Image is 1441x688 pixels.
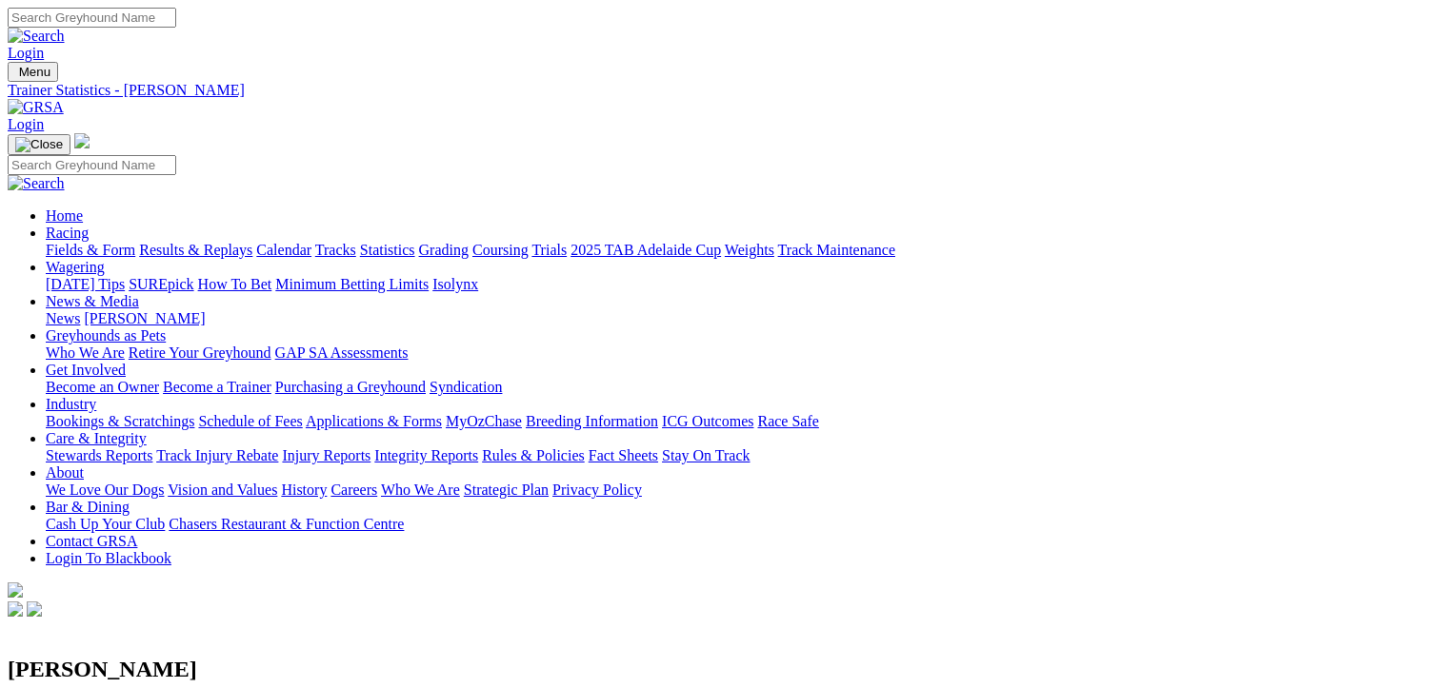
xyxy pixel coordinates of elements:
a: Track Injury Rebate [156,447,278,463]
div: About [46,482,1433,499]
a: Trainer Statistics - [PERSON_NAME] [8,82,1433,99]
a: GAP SA Assessments [275,344,409,361]
input: Search [8,8,176,28]
input: Search [8,155,176,175]
div: Greyhounds as Pets [46,344,1433,362]
a: News & Media [46,293,139,309]
a: Chasers Restaurant & Function Centre [169,516,404,532]
div: Get Involved [46,379,1433,396]
a: Wagering [46,259,105,275]
a: Fields & Form [46,242,135,258]
a: Care & Integrity [46,430,147,446]
a: Tracks [315,242,356,258]
a: Coursing [472,242,529,258]
a: Strategic Plan [464,482,549,498]
a: Purchasing a Greyhound [275,379,426,395]
a: News [46,310,80,326]
a: SUREpick [129,276,193,292]
div: Care & Integrity [46,447,1433,464]
a: Stay On Track [662,447,750,463]
a: Bar & Dining [46,499,130,515]
img: Close [15,137,63,152]
a: Statistics [360,242,415,258]
a: About [46,464,84,481]
a: Privacy Policy [552,482,642,498]
a: Results & Replays [139,242,252,258]
a: Fact Sheets [589,447,658,463]
a: Home [46,207,83,224]
div: News & Media [46,310,1433,327]
a: Cash Up Your Club [46,516,165,532]
img: logo-grsa-white.png [8,582,23,598]
div: Industry [46,413,1433,430]
a: Schedule of Fees [198,413,302,429]
span: Menu [19,65,50,79]
a: Careers [330,482,377,498]
a: Trials [531,242,567,258]
a: Grading [419,242,469,258]
a: Stewards Reports [46,447,152,463]
button: Toggle navigation [8,62,58,82]
a: Who We Are [381,482,460,498]
a: Login [8,45,44,61]
a: Applications & Forms [306,413,442,429]
a: Who We Are [46,344,125,361]
a: Login [8,116,44,132]
a: Integrity Reports [374,447,478,463]
a: Track Maintenance [778,242,895,258]
a: Vision and Values [168,482,277,498]
a: Become an Owner [46,379,159,395]
a: [PERSON_NAME] [84,310,205,326]
img: Search [8,175,65,192]
a: Minimum Betting Limits [275,276,429,292]
div: Wagering [46,276,1433,293]
a: ICG Outcomes [662,413,753,429]
a: Login To Blackbook [46,550,171,566]
a: MyOzChase [446,413,522,429]
div: Racing [46,242,1433,259]
a: Weights [725,242,774,258]
img: GRSA [8,99,64,116]
a: History [281,482,327,498]
a: Rules & Policies [482,447,585,463]
a: Race Safe [757,413,818,429]
a: How To Bet [198,276,272,292]
button: Toggle navigation [8,134,70,155]
div: Bar & Dining [46,516,1433,533]
a: Breeding Information [526,413,658,429]
a: 2025 TAB Adelaide Cup [570,242,721,258]
h2: [PERSON_NAME] [8,657,1433,682]
a: Injury Reports [282,447,370,463]
a: Calendar [256,242,311,258]
a: We Love Our Dogs [46,482,164,498]
a: Isolynx [432,276,478,292]
a: Get Involved [46,362,126,378]
a: Retire Your Greyhound [129,344,271,361]
a: Contact GRSA [46,533,137,549]
img: facebook.svg [8,601,23,617]
a: Bookings & Scratchings [46,413,194,429]
img: logo-grsa-white.png [74,133,90,148]
a: Industry [46,396,96,412]
a: Greyhounds as Pets [46,327,166,344]
a: Racing [46,225,89,241]
img: twitter.svg [27,601,42,617]
img: Search [8,28,65,45]
a: [DATE] Tips [46,276,125,292]
a: Become a Trainer [163,379,271,395]
a: Syndication [430,379,502,395]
